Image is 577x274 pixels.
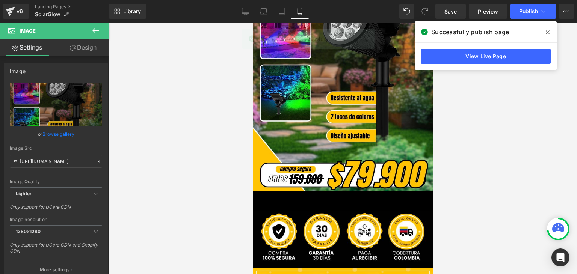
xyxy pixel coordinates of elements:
[10,64,26,74] div: Image
[35,11,60,17] span: SolarGlow
[469,4,507,19] a: Preview
[551,248,569,266] div: Open Intercom Messenger
[519,8,538,14] span: Publish
[35,4,109,10] a: Landing Pages
[16,191,32,196] b: Lighter
[10,179,102,184] div: Image Quality
[123,8,141,15] span: Library
[510,4,556,19] button: Publish
[20,28,36,34] span: Image
[40,266,70,273] p: More settings
[273,4,291,19] a: Tablet
[255,4,273,19] a: Laptop
[237,4,255,19] a: Desktop
[10,155,102,168] input: Link
[417,4,432,19] button: Redo
[478,8,498,15] span: Preview
[3,4,29,19] a: v6
[42,128,74,141] a: Browse gallery
[10,146,102,151] div: Image Src
[431,27,509,36] span: Successfully publish page
[291,4,309,19] a: Mobile
[56,39,110,56] a: Design
[10,130,102,138] div: or
[421,49,551,64] a: View Live Page
[444,8,457,15] span: Save
[399,4,414,19] button: Undo
[109,4,146,19] a: New Library
[10,242,102,259] div: Only support for UCare CDN and Shopify CDN
[259,35,330,43] span: Data published Successfully.
[10,204,102,215] div: Only support for UCare CDN
[559,4,574,19] button: More
[10,217,102,222] div: Image Resolution
[16,229,41,234] b: 1280x1280
[15,6,24,16] div: v6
